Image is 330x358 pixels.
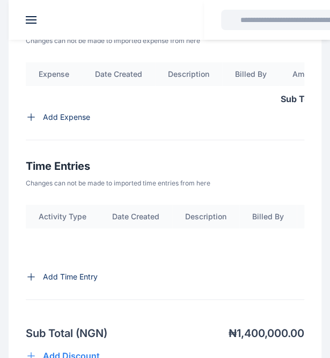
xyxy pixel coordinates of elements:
[99,205,172,228] th: Date Created
[239,205,297,228] th: Billed By
[43,271,98,282] p: Add Time Entry
[155,62,222,86] th: Description
[26,62,82,86] th: Expense
[172,205,239,228] th: Description
[43,112,90,123] p: Add Expense
[26,37,304,45] p: Changes can not be made to imported expense from here
[26,157,304,175] h3: Time Entries
[26,326,107,341] p: Sub Total ( NGN )
[82,62,155,86] th: Date Created
[281,92,320,105] p: Sub Total
[26,205,99,228] th: Activity Type
[26,179,304,188] p: Changes can not be made to imported time entries from here
[229,326,304,341] p: ₦ 1,400,000.00
[222,62,280,86] th: Billed By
